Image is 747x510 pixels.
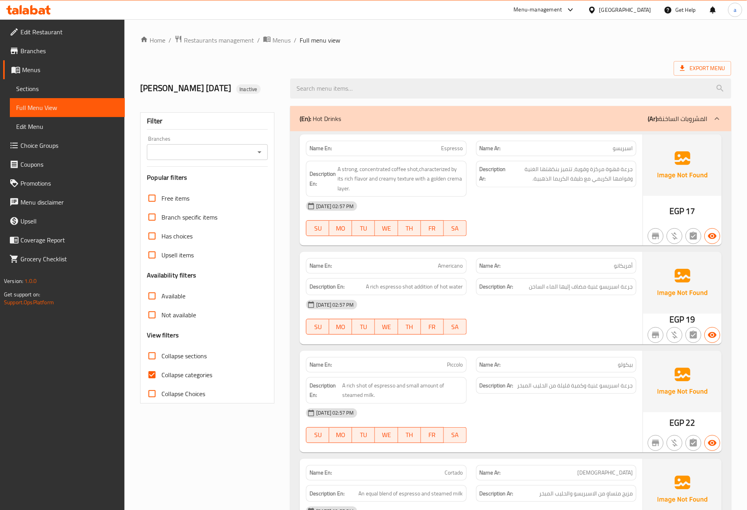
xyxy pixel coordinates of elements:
button: Not has choices [686,435,701,451]
button: Purchased item [667,228,682,244]
span: Menus [272,35,291,45]
a: Branches [3,41,125,60]
span: Cortado [445,469,463,477]
strong: Description Ar: [480,489,513,499]
nav: breadcrumb [140,35,731,45]
span: Full menu view [300,35,340,45]
span: Americano [438,262,463,270]
span: SU [310,223,326,234]
button: SA [444,220,467,236]
span: [DEMOGRAPHIC_DATA] [577,469,633,477]
span: 19 [686,312,695,327]
button: TU [352,319,375,335]
button: SU [306,319,329,335]
span: Menu disclaimer [20,197,119,207]
span: EGP [669,415,684,430]
span: An equal blend of espresso and steamed milk [359,489,463,499]
button: FR [421,319,444,335]
strong: Description En: [310,282,345,292]
span: A strong, concentrated coffee shot,characterized by its rich flavor and creamy texture with a gol... [337,164,463,194]
input: search [290,78,731,99]
a: Choice Groups [3,136,125,155]
span: Collapse Choices [161,389,205,398]
strong: Name Ar: [480,361,501,369]
button: TH [398,220,421,236]
span: Available [161,291,185,301]
span: FR [424,321,441,333]
span: A rich shot of espresso and small amount of steamed milk. [342,381,463,400]
span: WE [378,223,395,234]
span: Branch specific items [161,212,217,222]
button: Available [704,228,720,244]
a: Full Menu View [10,98,125,117]
strong: Description En: [310,489,345,499]
strong: Name En: [310,469,332,477]
a: Home [140,35,165,45]
a: Promotions [3,174,125,193]
li: / [169,35,171,45]
span: WE [378,429,395,441]
span: Espresso [441,144,463,153]
span: Free items [161,194,189,203]
p: المشروبات الساخنة [648,114,708,123]
span: Collapse sections [161,351,207,361]
button: MO [329,319,352,335]
p: Hot Drinks [300,114,341,123]
strong: Name En: [310,144,332,153]
span: FR [424,429,441,441]
span: SA [447,321,463,333]
b: (En): [300,113,311,125]
h3: Popular filters [147,173,268,182]
span: EGP [669,312,684,327]
strong: Description Ar: [480,282,513,292]
button: Not branch specific item [648,327,664,343]
a: Sections [10,79,125,98]
a: Upsell [3,212,125,231]
span: Edit Menu [16,122,119,131]
span: جرعة اسبريسو غنية مضاف إليها الماء الساخن [529,282,633,292]
span: WE [378,321,395,333]
a: Menu disclaimer [3,193,125,212]
h3: View filters [147,331,179,340]
button: Not has choices [686,327,701,343]
span: A rich espresso shot addition of hot water [366,282,463,292]
span: Get support on: [4,289,40,300]
span: SU [310,321,326,333]
button: Available [704,327,720,343]
span: Upsell items [161,250,194,260]
span: بيكولو [618,361,633,369]
span: Not available [161,310,196,320]
span: Grocery Checklist [20,254,119,264]
span: Choice Groups [20,141,119,150]
strong: Name Ar: [480,469,501,477]
span: TU [355,429,372,441]
button: SU [306,220,329,236]
a: Edit Restaurant [3,22,125,41]
span: SA [447,429,463,441]
button: WE [375,427,398,443]
span: جرعة قهوة مركزة وقوية، تتميز بنكهتها الغنية وقوامها الكريمي مع طبقة الكريما الذهبية. [508,164,633,184]
button: Not has choices [686,228,701,244]
strong: Name Ar: [480,262,501,270]
div: (En): Hot Drinks(Ar):المشروبات الساخنة [290,106,731,131]
button: TU [352,427,375,443]
span: TH [401,223,418,234]
span: Menus [22,65,119,74]
span: Piccolo [447,361,463,369]
button: Not branch specific item [648,435,664,451]
div: Inactive [236,84,260,94]
a: Coupons [3,155,125,174]
button: Available [704,435,720,451]
span: [DATE] 02:57 PM [313,203,357,210]
span: Has choices [161,231,193,241]
span: Export Menu [674,61,731,76]
span: Edit Restaurant [20,27,119,37]
h3: Availability filters [147,271,196,280]
div: Filter [147,113,268,130]
div: [GEOGRAPHIC_DATA] [599,6,651,14]
a: Grocery Checklist [3,249,125,268]
button: Open [254,147,265,158]
a: Edit Menu [10,117,125,136]
button: SA [444,319,467,335]
button: TU [352,220,375,236]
